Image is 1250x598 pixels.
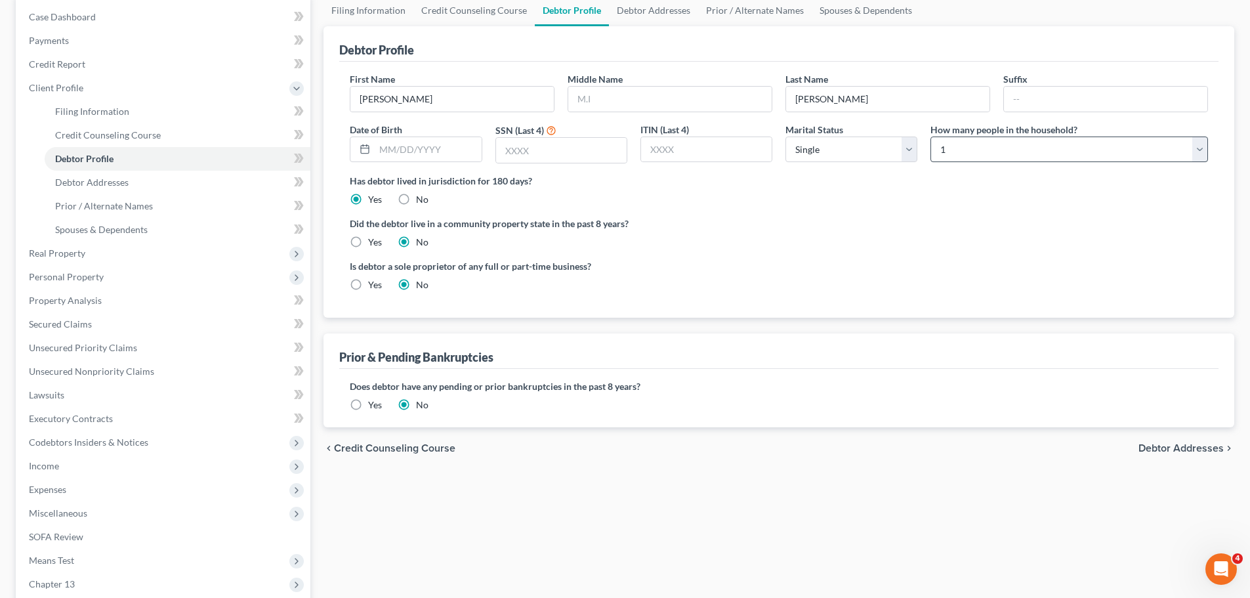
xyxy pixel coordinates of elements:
label: No [416,278,428,291]
label: No [416,398,428,412]
input: XXXX [641,137,772,162]
label: No [416,193,428,206]
input: MM/DD/YYYY [375,137,481,162]
span: Lawsuits [29,389,64,400]
a: Filing Information [45,100,310,123]
span: Miscellaneous [29,507,87,519]
span: Secured Claims [29,318,92,330]
label: Did the debtor live in a community property state in the past 8 years? [350,217,1208,230]
label: Is debtor a sole proprietor of any full or part-time business? [350,259,772,273]
a: Secured Claims [18,312,310,336]
a: Executory Contracts [18,407,310,431]
span: Expenses [29,484,66,495]
span: Case Dashboard [29,11,96,22]
a: Spouses & Dependents [45,218,310,242]
label: First Name [350,72,395,86]
span: Spouses & Dependents [55,224,148,235]
span: Income [29,460,59,471]
label: Middle Name [568,72,623,86]
input: -- [1004,87,1207,112]
label: Last Name [785,72,828,86]
span: Client Profile [29,82,83,93]
span: Debtor Profile [55,153,114,164]
iframe: Intercom live chat [1205,553,1237,585]
span: Payments [29,35,69,46]
span: Real Property [29,247,85,259]
span: Executory Contracts [29,413,113,424]
a: Credit Report [18,53,310,76]
label: Has debtor lived in jurisdiction for 180 days? [350,174,1208,188]
span: Debtor Addresses [1138,443,1224,454]
span: Prior / Alternate Names [55,200,153,211]
a: Case Dashboard [18,5,310,29]
input: -- [786,87,990,112]
label: Does debtor have any pending or prior bankruptcies in the past 8 years? [350,379,1208,393]
span: Means Test [29,555,74,566]
label: Date of Birth [350,123,402,137]
button: chevron_left Credit Counseling Course [323,443,455,454]
input: -- [350,87,554,112]
span: Property Analysis [29,295,102,306]
input: XXXX [496,138,627,163]
a: Property Analysis [18,289,310,312]
label: Marital Status [785,123,843,137]
a: SOFA Review [18,525,310,549]
a: Lawsuits [18,383,310,407]
a: Prior / Alternate Names [45,194,310,218]
a: Debtor Addresses [45,171,310,194]
span: Credit Counseling Course [334,443,455,454]
div: Prior & Pending Bankruptcies [339,349,493,365]
span: Filing Information [55,106,129,117]
a: Unsecured Priority Claims [18,336,310,360]
a: Unsecured Nonpriority Claims [18,360,310,383]
label: No [416,236,428,249]
a: Credit Counseling Course [45,123,310,147]
span: Debtor Addresses [55,177,129,188]
i: chevron_left [323,443,334,454]
label: Yes [368,236,382,249]
span: Personal Property [29,271,104,282]
label: Yes [368,193,382,206]
a: Debtor Profile [45,147,310,171]
button: Debtor Addresses chevron_right [1138,443,1234,454]
label: ITIN (Last 4) [640,123,689,137]
i: chevron_right [1224,443,1234,454]
span: Credit Counseling Course [55,129,161,140]
span: Credit Report [29,58,85,70]
div: Debtor Profile [339,42,414,58]
label: How many people in the household? [930,123,1077,137]
label: Yes [368,398,382,412]
span: Unsecured Priority Claims [29,342,137,353]
a: Payments [18,29,310,53]
label: Suffix [1003,72,1028,86]
span: Codebtors Insiders & Notices [29,437,148,448]
span: Unsecured Nonpriority Claims [29,366,154,377]
label: Yes [368,278,382,291]
span: Chapter 13 [29,578,75,589]
label: SSN (Last 4) [495,123,544,137]
span: SOFA Review [29,531,83,542]
span: 4 [1232,553,1243,564]
input: M.I [568,87,772,112]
